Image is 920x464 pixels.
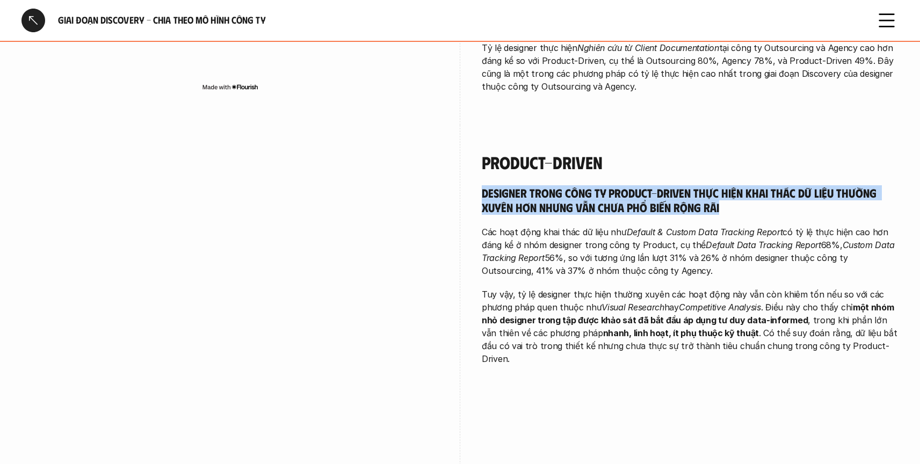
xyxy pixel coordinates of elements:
h4: Product-driven [482,152,899,172]
img: Made with Flourish [202,83,258,91]
h6: Giai đoạn Discovery - Chia theo mô hình công ty [58,14,862,26]
em: Default Data Tracking Report [706,240,821,250]
strong: nhanh, linh hoạt, ít phụ thuộc kỹ thuật [603,328,759,338]
p: Các hoạt động khai thác dữ liệu như có tỷ lệ thực hiện cao hơn đáng kể ở nhóm designer trong công... [482,226,899,277]
em: Visual Research [602,302,664,313]
strong: một nhóm nhỏ designer trong tập được khảo sát đã bắt đầu áp dụng tư duy data-informed [482,302,896,325]
p: Tuy vậy, tỷ lệ designer thực hiện thường xuyên các hoạt động này vẫn còn khiêm tốn nếu so với các... [482,288,899,365]
em: Default & Custom Data Tracking Report [627,227,783,237]
h5: Designer trong công ty Product-Driven thực hiện khai thác dữ liệu thường xuyên hơn nhưng vẫn chưa... [482,185,899,215]
em: Custom Data Tracking Report [482,240,897,263]
em: Nghiên cứu từ Client Documentation [577,42,719,53]
em: Competitive Analysis [679,302,761,313]
p: Tỷ lệ designer thực hiện tại công ty Outsourcing và Agency cao hơn đáng kể so với Product-Driven,... [482,41,899,93]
